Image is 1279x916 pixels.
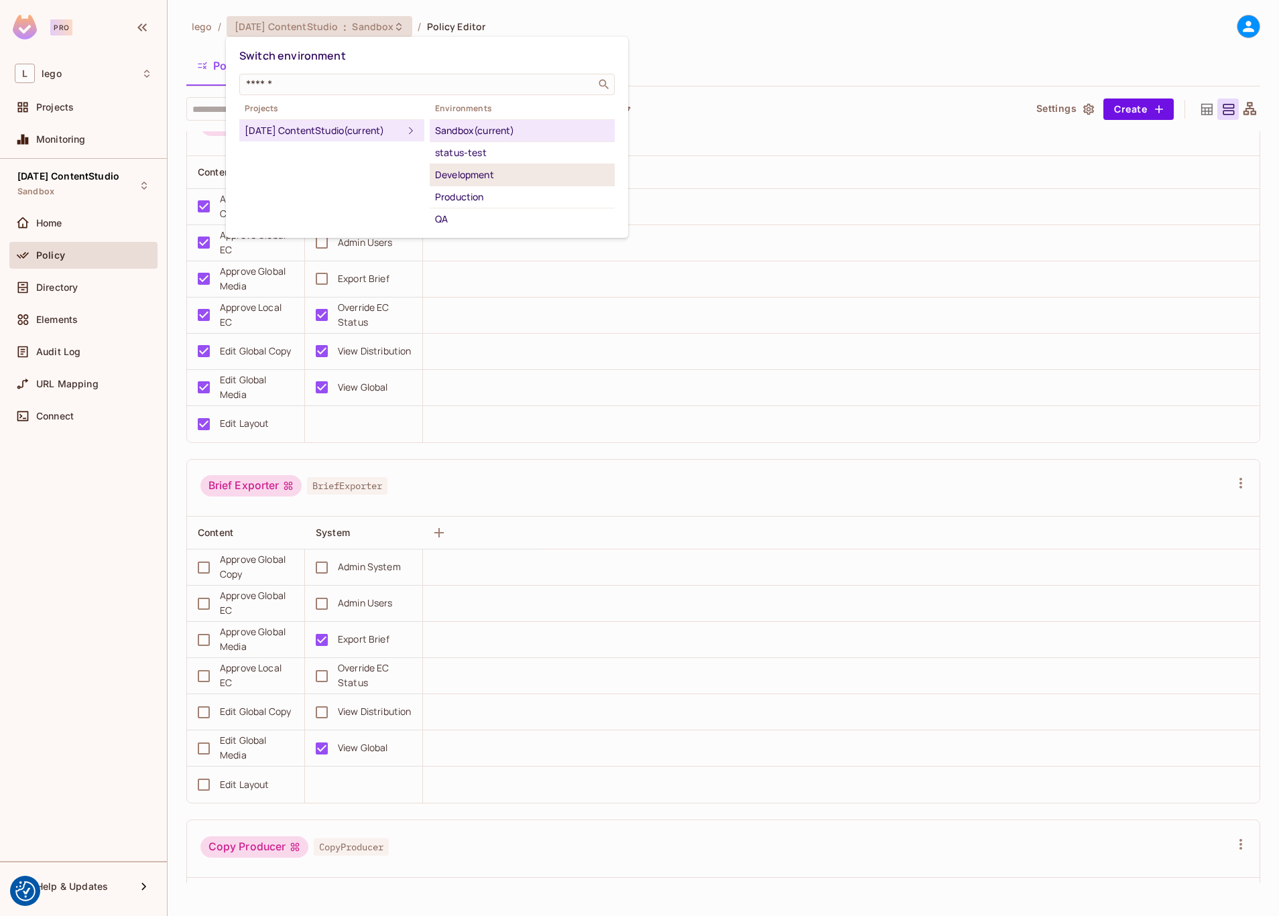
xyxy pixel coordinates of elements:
div: [DATE] ContentStudio (current) [245,123,403,139]
span: Projects [239,103,424,114]
div: QA [435,211,609,227]
div: status-test [435,145,609,161]
span: Environments [430,103,615,114]
span: Switch environment [239,48,346,63]
div: Sandbox (current) [435,123,609,139]
img: Revisit consent button [15,881,36,901]
div: Development [435,167,609,183]
button: Consent Preferences [15,881,36,901]
div: Production [435,189,609,205]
